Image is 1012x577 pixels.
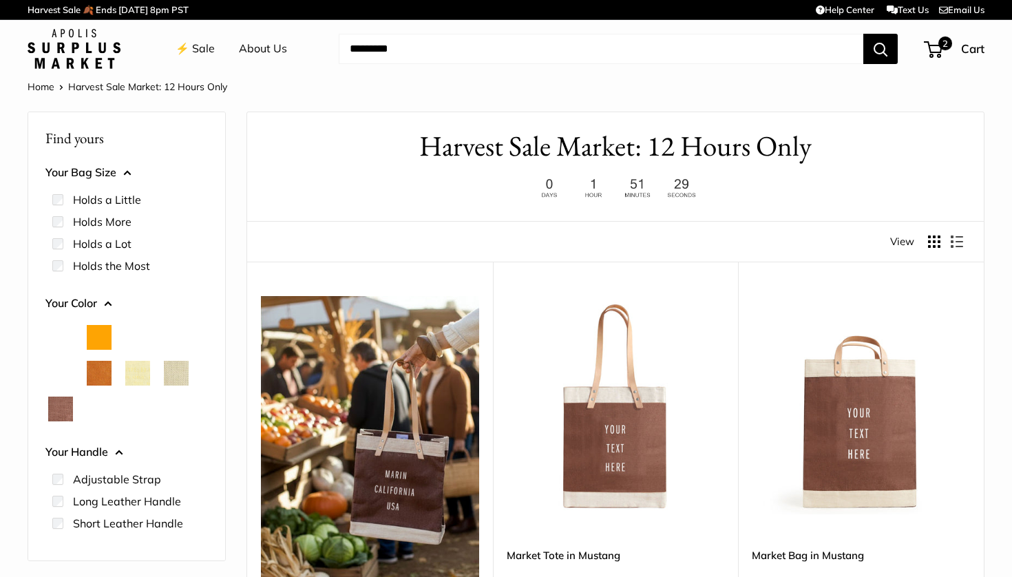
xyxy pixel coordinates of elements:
[268,126,963,167] h1: Harvest Sale Market: 12 Hours Only
[507,547,725,563] a: Market Tote in Mustang
[73,471,161,487] label: Adjustable Strap
[45,442,208,463] button: Your Handle
[73,191,141,208] label: Holds a Little
[48,361,73,386] button: Chenille Window Sage
[48,397,73,421] button: Mustang
[45,125,208,151] p: Find yours
[951,235,963,248] button: Display products as list
[529,175,702,202] img: 12 hours only. Ends at 8pm
[125,397,150,421] button: Taupe
[45,293,208,314] button: Your Color
[816,4,874,15] a: Help Center
[752,296,970,514] a: Market Bag in MustangMarket Bag in Mustang
[752,547,970,563] a: Market Bag in Mustang
[176,39,215,59] a: ⚡️ Sale
[68,81,227,93] span: Harvest Sale Market: 12 Hours Only
[125,361,150,386] button: Daisy
[73,493,181,510] label: Long Leather Handle
[863,34,898,64] button: Search
[938,36,952,50] span: 2
[239,39,287,59] a: About Us
[507,296,725,514] a: Market Tote in MustangMarket Tote in Mustang
[28,81,54,93] a: Home
[507,296,725,514] img: Market Tote in Mustang
[87,325,112,350] button: Orange
[87,361,112,386] button: Cognac
[339,34,863,64] input: Search...
[164,325,189,350] button: Chenille Window Brick
[45,162,208,183] button: Your Bag Size
[73,213,131,230] label: Holds More
[48,325,73,350] button: Natural
[928,235,940,248] button: Display products as grid
[28,29,120,69] img: Apolis: Surplus Market
[73,235,131,252] label: Holds a Lot
[87,397,112,421] button: Palm Leaf
[752,296,970,514] img: Market Bag in Mustang
[890,232,914,251] span: View
[961,41,984,56] span: Cart
[28,78,227,96] nav: Breadcrumb
[125,325,150,350] button: Court Green
[925,38,984,60] a: 2 Cart
[887,4,929,15] a: Text Us
[939,4,984,15] a: Email Us
[164,361,189,386] button: Mint Sorbet
[73,258,150,274] label: Holds the Most
[73,515,183,532] label: Short Leather Handle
